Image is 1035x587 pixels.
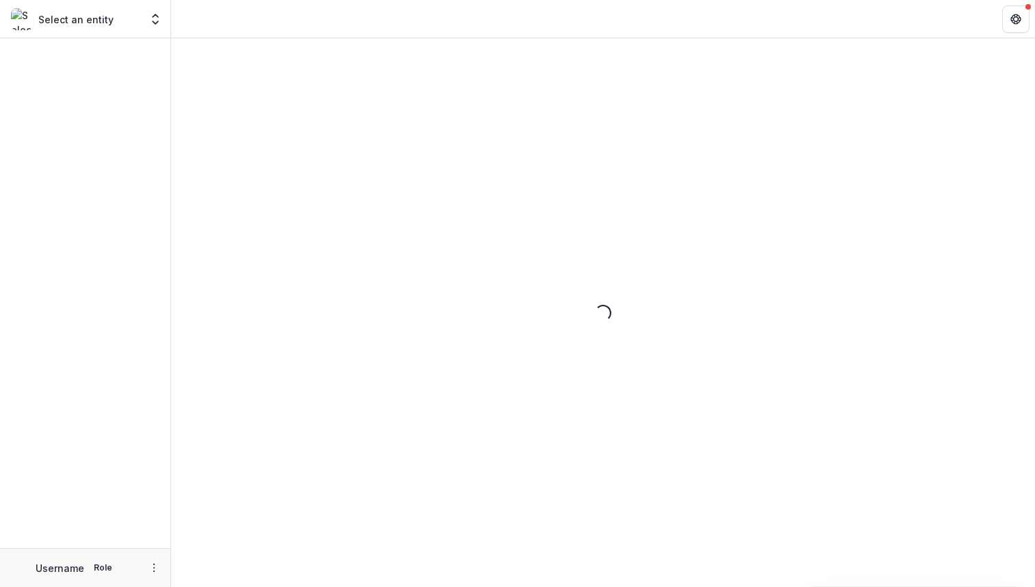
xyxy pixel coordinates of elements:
[38,12,114,27] p: Select an entity
[146,5,165,33] button: Open entity switcher
[1002,5,1030,33] button: Get Help
[36,561,84,575] p: Username
[11,8,33,30] img: Select an entity
[146,560,162,576] button: More
[90,562,116,574] p: Role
